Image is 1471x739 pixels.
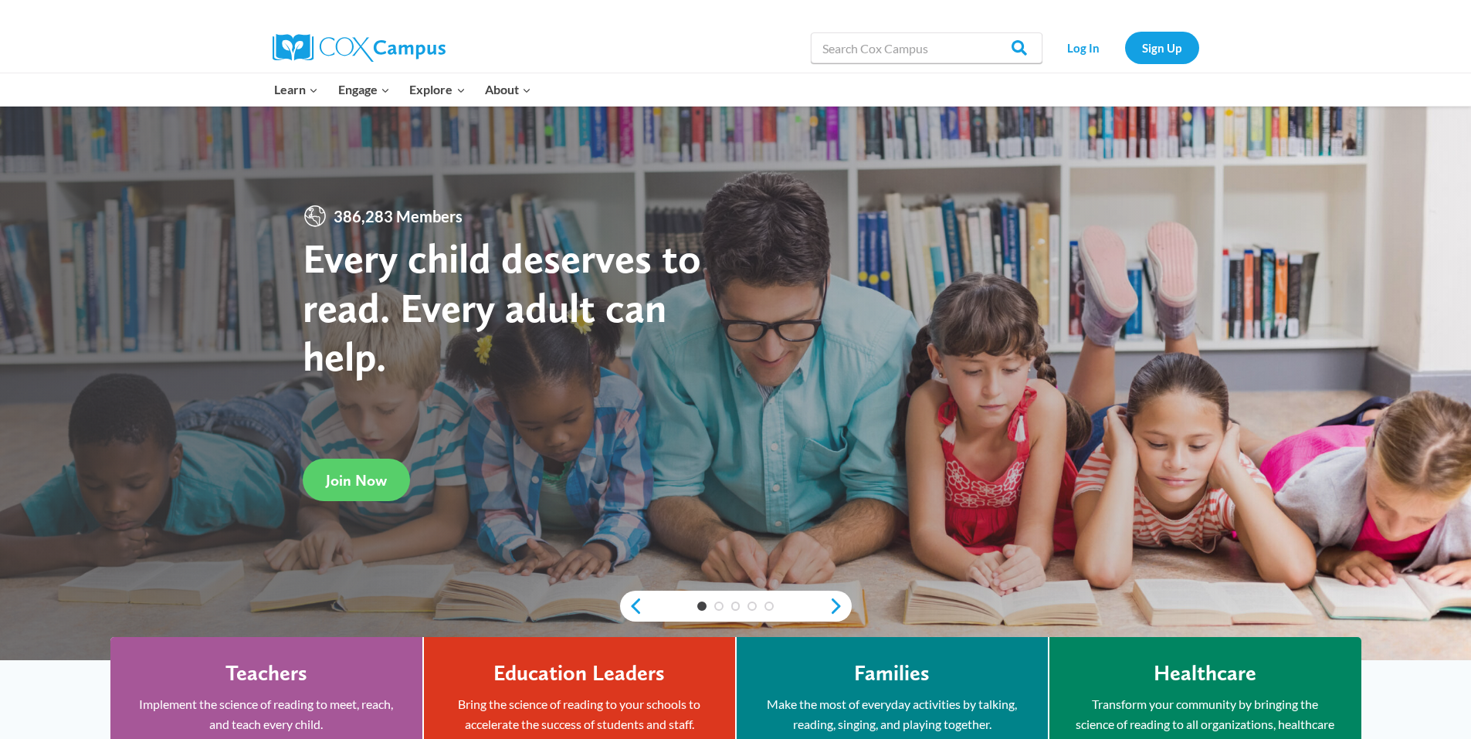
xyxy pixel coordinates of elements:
[493,660,665,686] h4: Education Leaders
[714,602,724,611] a: 2
[273,34,446,62] img: Cox Campus
[764,602,774,611] a: 5
[697,602,707,611] a: 1
[485,80,531,100] span: About
[731,602,741,611] a: 3
[747,602,757,611] a: 4
[760,694,1025,734] p: Make the most of everyday activities by talking, reading, singing, and playing together.
[338,80,390,100] span: Engage
[134,694,399,734] p: Implement the science of reading to meet, reach, and teach every child.
[303,233,701,381] strong: Every child deserves to read. Every adult can help.
[447,694,712,734] p: Bring the science of reading to your schools to accelerate the success of students and staff.
[409,80,465,100] span: Explore
[1050,32,1199,63] nav: Secondary Navigation
[854,660,930,686] h4: Families
[1050,32,1117,63] a: Log In
[620,597,643,615] a: previous
[303,459,410,501] a: Join Now
[326,471,387,490] span: Join Now
[225,660,307,686] h4: Teachers
[274,80,318,100] span: Learn
[327,204,469,229] span: 386,283 Members
[1154,660,1256,686] h4: Healthcare
[1125,32,1199,63] a: Sign Up
[829,597,852,615] a: next
[811,32,1042,63] input: Search Cox Campus
[620,591,852,622] div: content slider buttons
[265,73,541,106] nav: Primary Navigation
